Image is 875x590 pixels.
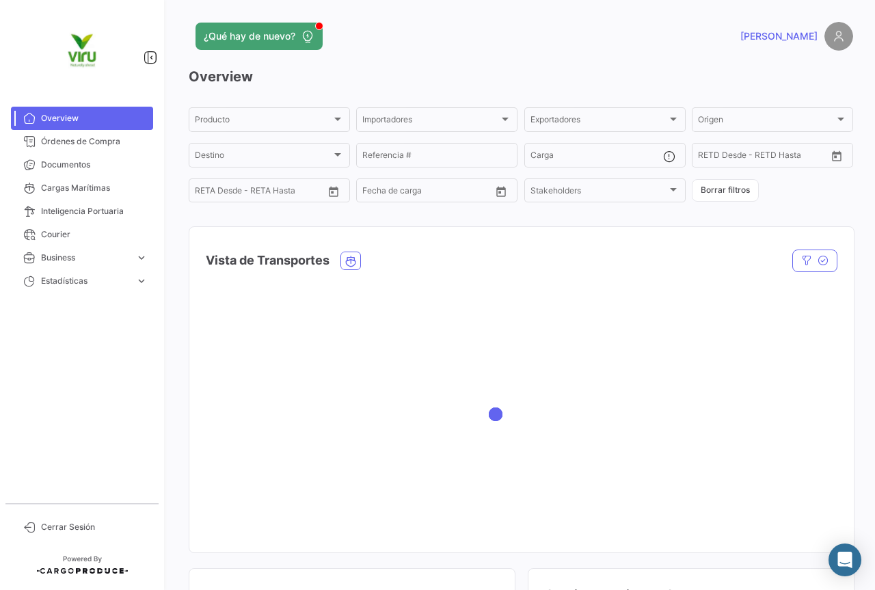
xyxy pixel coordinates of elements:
input: Desde [698,152,723,162]
button: Ocean [341,252,360,269]
span: Producto [195,117,332,126]
button: Open calendar [826,146,847,166]
span: expand_more [135,252,148,264]
span: Documentos [41,159,148,171]
span: Business [41,252,130,264]
span: ¿Qué hay de nuevo? [204,29,295,43]
a: Courier [11,223,153,246]
img: placeholder-user.png [824,22,853,51]
span: Origen [698,117,835,126]
input: Hasta [732,152,794,162]
span: Exportadores [530,117,667,126]
span: Cerrar Sesión [41,521,148,533]
a: Overview [11,107,153,130]
span: [PERSON_NAME] [740,29,818,43]
span: Destino [195,152,332,162]
a: Cargas Marítimas [11,176,153,200]
a: Inteligencia Portuaria [11,200,153,223]
button: ¿Qué hay de nuevo? [196,23,323,50]
input: Hasta [229,188,291,198]
h3: Overview [189,67,853,86]
span: Estadísticas [41,275,130,287]
a: Documentos [11,153,153,176]
div: Abrir Intercom Messenger [829,544,861,576]
span: Importadores [362,117,499,126]
span: Cargas Marítimas [41,182,148,194]
input: Desde [195,188,219,198]
span: Órdenes de Compra [41,135,148,148]
h4: Vista de Transportes [206,251,329,270]
input: Hasta [396,188,458,198]
span: Courier [41,228,148,241]
span: Overview [41,112,148,124]
input: Desde [362,188,387,198]
button: Open calendar [323,181,344,202]
button: Open calendar [491,181,511,202]
button: Borrar filtros [692,179,759,202]
a: Órdenes de Compra [11,130,153,153]
span: Stakeholders [530,188,667,198]
span: Inteligencia Portuaria [41,205,148,217]
img: viru.png [48,16,116,85]
span: expand_more [135,275,148,287]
